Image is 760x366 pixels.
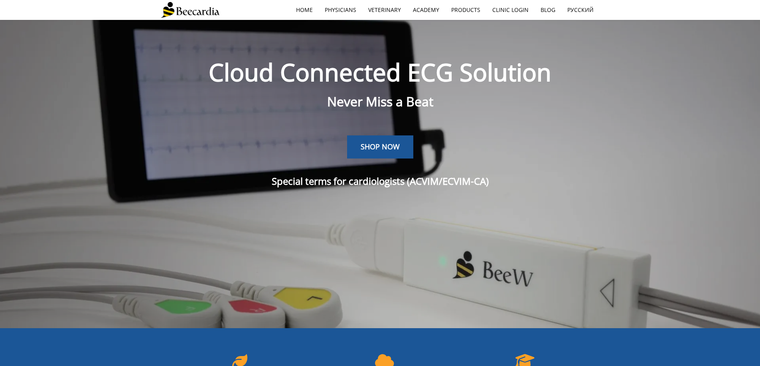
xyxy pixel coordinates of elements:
a: home [290,1,319,19]
span: Never Miss a Beat [327,93,433,110]
a: Русский [561,1,600,19]
span: Special terms for cardiologists (ACVIM/ECVIM-CA) [272,174,489,188]
img: Beecardia [161,2,219,18]
a: Academy [407,1,445,19]
a: Products [445,1,486,19]
a: Clinic Login [486,1,535,19]
a: Blog [535,1,561,19]
span: SHOP NOW [361,142,400,151]
a: Veterinary [362,1,407,19]
span: Cloud Connected ECG Solution [209,56,551,88]
a: Physicians [319,1,362,19]
a: SHOP NOW [347,135,413,159]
